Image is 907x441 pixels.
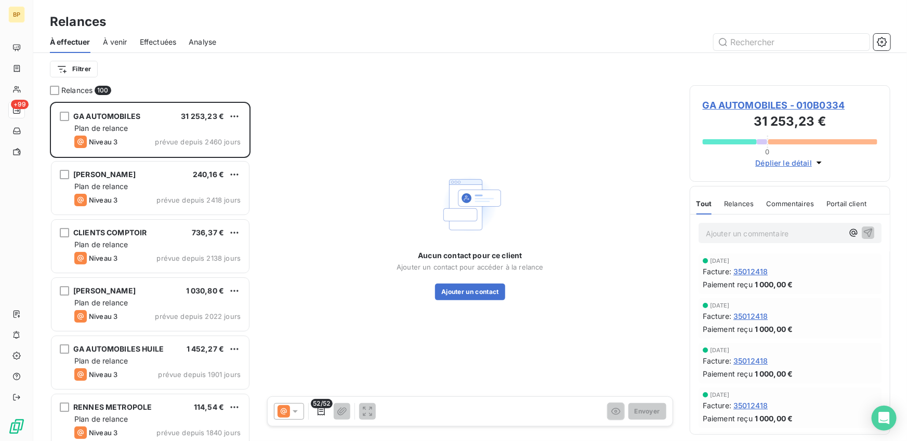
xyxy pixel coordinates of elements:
span: RENNES METROPOLE [73,403,152,411]
h3: Relances [50,12,106,31]
img: Logo LeanPay [8,418,25,435]
span: 52/52 [311,399,333,408]
span: 1 000,00 € [755,368,793,379]
span: 100 [95,86,111,95]
span: Niveau 3 [89,429,117,437]
span: 736,37 € [192,228,224,237]
button: Ajouter un contact [435,284,505,300]
span: Plan de relance [74,356,128,365]
span: À effectuer [50,37,90,47]
span: 35012418 [733,311,768,322]
span: Portail client [826,199,866,208]
span: 114,54 € [194,403,224,411]
span: 35012418 [733,400,768,411]
span: Analyse [189,37,216,47]
span: Relances [724,199,754,208]
span: Plan de relance [74,240,128,249]
span: Plan de relance [74,124,128,132]
input: Rechercher [714,34,870,50]
span: Ajouter un contact pour accéder à la relance [397,263,544,271]
span: Facture : [703,355,731,366]
span: prévue depuis 2022 jours [155,312,241,320]
span: 1 000,00 € [755,324,793,335]
span: Déplier le détail [756,157,812,168]
span: [DATE] [710,392,730,398]
span: Commentaires [767,199,814,208]
span: Paiement reçu [703,279,753,290]
span: GA AUTOMOBILES [73,112,140,121]
span: 1 000,00 € [755,279,793,290]
span: prévue depuis 1840 jours [156,429,241,437]
span: GA AUTOMOBILES HUILE [73,344,164,353]
span: Paiement reçu [703,324,753,335]
span: À venir [103,37,127,47]
span: GA AUTOMOBILES - 010B0334 [703,98,877,112]
span: 240,16 € [193,170,224,179]
button: Envoyer [628,403,666,420]
span: prévue depuis 2460 jours [155,138,241,146]
button: Filtrer [50,61,98,77]
span: 31 253,23 € [181,112,224,121]
a: +99 [8,102,24,118]
span: Paiement reçu [703,413,753,424]
span: [PERSON_NAME] [73,170,136,179]
img: Empty state [437,171,503,238]
span: prévue depuis 2138 jours [156,254,241,262]
span: Facture : [703,311,731,322]
div: BP [8,6,25,23]
span: Niveau 3 [89,196,117,204]
span: 1 030,80 € [186,286,225,295]
span: CLIENTS COMPTOIR [73,228,147,237]
span: Facture : [703,400,731,411]
span: Niveau 3 [89,312,117,320]
span: Niveau 3 [89,254,117,262]
span: 35012418 [733,266,768,277]
span: 1 452,27 € [187,344,225,353]
span: prévue depuis 2418 jours [156,196,241,204]
span: 1 000,00 € [755,413,793,424]
span: [DATE] [710,347,730,353]
span: Effectuées [140,37,177,47]
span: [DATE] [710,302,730,309]
span: Niveau 3 [89,138,117,146]
div: grid [50,102,251,441]
span: Aucun contact pour ce client [418,250,522,261]
span: Plan de relance [74,298,128,307]
span: [DATE] [710,258,730,264]
span: Paiement reçu [703,368,753,379]
span: 35012418 [733,355,768,366]
span: Niveau 3 [89,370,117,379]
span: Plan de relance [74,415,128,423]
span: Plan de relance [74,182,128,191]
span: Facture : [703,266,731,277]
span: [PERSON_NAME] [73,286,136,295]
div: Open Intercom Messenger [872,406,897,431]
span: prévue depuis 1901 jours [158,370,241,379]
span: 0 [766,148,770,156]
h3: 31 253,23 € [703,112,877,133]
span: Tout [696,199,712,208]
button: Déplier le détail [753,157,828,169]
span: +99 [11,100,29,109]
span: Relances [61,85,93,96]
